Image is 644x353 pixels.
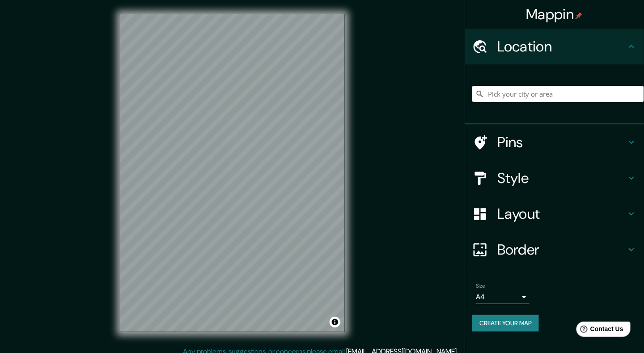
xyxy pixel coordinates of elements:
[465,160,644,196] div: Style
[497,169,626,187] h4: Style
[497,38,626,55] h4: Location
[526,5,583,23] h4: Mappin
[472,86,644,102] input: Pick your city or area
[476,282,485,290] label: Size
[120,14,345,332] canvas: Map
[465,29,644,64] div: Location
[564,318,634,343] iframe: Help widget launcher
[497,241,626,259] h4: Border
[465,124,644,160] div: Pins
[465,232,644,268] div: Border
[476,290,530,304] div: A4
[576,12,583,19] img: pin-icon.png
[497,205,626,223] h4: Layout
[497,133,626,151] h4: Pins
[472,315,539,332] button: Create your map
[330,317,340,327] button: Toggle attribution
[465,196,644,232] div: Layout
